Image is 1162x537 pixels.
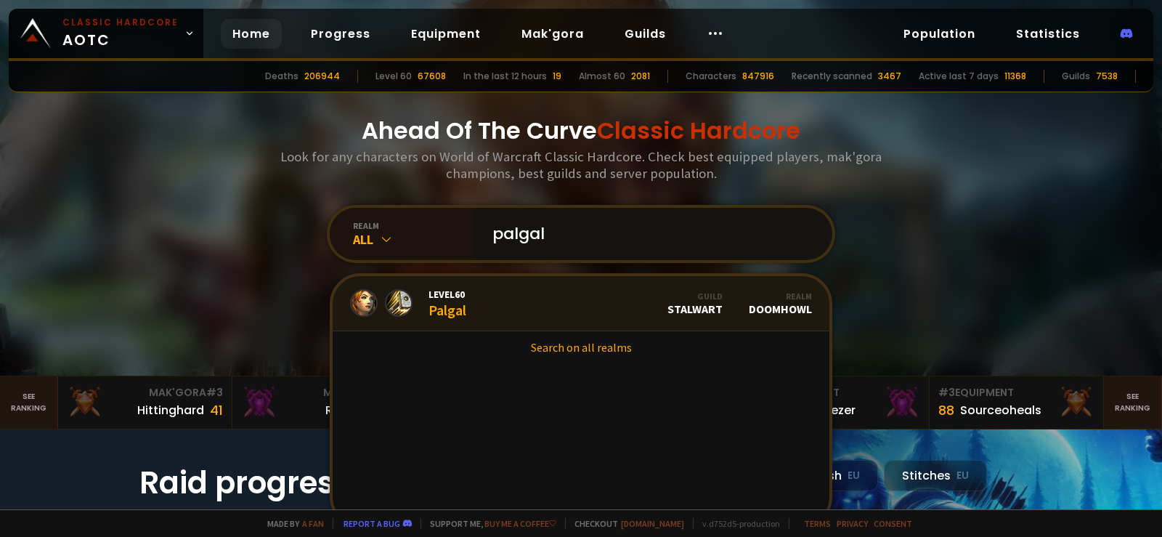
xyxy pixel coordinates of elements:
[919,70,999,83] div: Active last 7 days
[139,460,430,506] h1: Raid progress
[1004,70,1026,83] div: 11368
[353,220,475,231] div: realm
[667,291,723,316] div: Stalwart
[137,401,204,419] div: Hittinghard
[837,518,868,529] a: Privacy
[667,291,723,302] div: Guild
[62,16,179,51] span: AOTC
[938,385,955,400] span: # 3
[764,385,920,400] div: Equipment
[375,70,412,83] div: Level 60
[804,518,831,529] a: Terms
[484,518,556,529] a: Buy me a coffee
[418,70,446,83] div: 67608
[9,9,203,58] a: Classic HardcoreAOTC
[333,276,829,331] a: Level60PalgalGuildStalwartRealmDoomhowl
[420,518,556,529] span: Support me,
[874,518,912,529] a: Consent
[742,70,774,83] div: 847916
[275,148,887,182] h3: Look for any characters on World of Warcraft Classic Hardcore. Check best equipped players, mak'g...
[304,70,340,83] div: 206944
[938,400,954,420] div: 88
[259,518,324,529] span: Made by
[241,385,397,400] div: Mak'Gora
[597,114,800,147] span: Classic Hardcore
[428,288,466,301] span: Level 60
[344,518,400,529] a: Report a bug
[792,70,872,83] div: Recently scanned
[353,231,475,248] div: All
[362,113,800,148] h1: Ahead Of The Curve
[960,401,1041,419] div: Sourceoheals
[325,401,371,419] div: Rivench
[221,19,282,49] a: Home
[428,288,466,319] div: Palgal
[749,291,812,316] div: Doomhowl
[484,208,815,260] input: Search a character...
[956,469,969,483] small: EU
[333,331,829,363] a: Search on all realms
[265,70,298,83] div: Deaths
[930,376,1104,429] a: #3Equipment88Sourceoheals
[686,70,736,83] div: Characters
[232,376,407,429] a: Mak'Gora#2Rivench100
[749,291,812,302] div: Realm
[1104,376,1162,429] a: Seeranking
[579,70,625,83] div: Almost 60
[302,518,324,529] a: a fan
[62,16,179,29] small: Classic Hardcore
[67,385,223,400] div: Mak'Gora
[1096,70,1118,83] div: 7538
[755,376,930,429] a: #2Equipment88Notafreezer
[878,70,901,83] div: 3467
[565,518,684,529] span: Checkout
[299,19,382,49] a: Progress
[553,70,561,83] div: 19
[848,469,860,483] small: EU
[206,385,223,400] span: # 3
[613,19,678,49] a: Guilds
[58,376,232,429] a: Mak'Gora#3Hittinghard41
[884,460,987,491] div: Stitches
[631,70,650,83] div: 2081
[463,70,547,83] div: In the last 12 hours
[210,400,223,420] div: 41
[693,518,780,529] span: v. d752d5 - production
[510,19,596,49] a: Mak'gora
[938,385,1094,400] div: Equipment
[621,518,684,529] a: [DOMAIN_NAME]
[892,19,987,49] a: Population
[1004,19,1092,49] a: Statistics
[399,19,492,49] a: Equipment
[1062,70,1090,83] div: Guilds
